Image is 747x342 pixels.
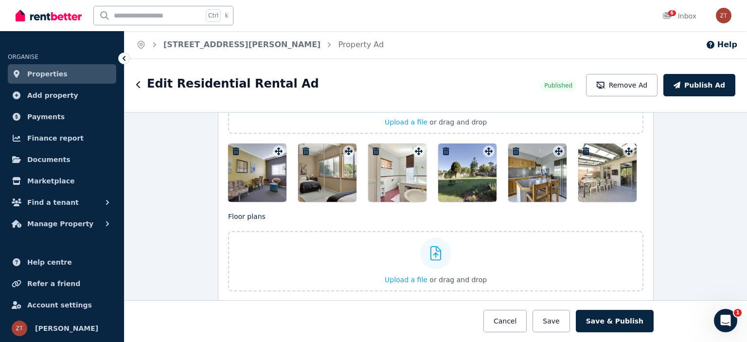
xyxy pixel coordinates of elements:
a: Add property [8,86,116,105]
span: k [225,12,228,19]
span: Upload a file [385,118,427,126]
span: Ctrl [206,9,221,22]
a: Properties [8,64,116,84]
button: Save [533,310,569,332]
a: Refer a friend [8,274,116,293]
button: Help [706,39,737,51]
button: Cancel [483,310,527,332]
iframe: Intercom live chat [714,309,737,332]
span: Account settings [27,299,92,311]
h1: Edit Residential Rental Ad [147,76,319,91]
a: Help centre [8,252,116,272]
img: Zac Tufail [716,8,731,23]
span: 1 [734,309,742,317]
img: RentBetter [16,8,82,23]
nav: Breadcrumb [124,31,395,58]
a: Account settings [8,295,116,315]
button: Remove Ad [586,74,658,96]
a: Payments [8,107,116,126]
button: Manage Property [8,214,116,234]
span: or drag and drop [429,276,487,284]
span: Documents [27,154,71,165]
button: Upload a file or drag and drop [385,275,487,285]
span: Properties [27,68,68,80]
span: Published [544,82,572,90]
span: Help centre [27,256,72,268]
a: Finance report [8,128,116,148]
img: Zac Tufail [12,321,27,336]
p: Floor plans [228,212,643,221]
a: [STREET_ADDRESS][PERSON_NAME] [163,40,320,49]
span: Marketplace [27,175,74,187]
a: Property Ad [338,40,384,49]
span: Manage Property [27,218,93,230]
div: Inbox [662,11,696,21]
span: Upload a file [385,276,427,284]
span: Add property [27,90,78,101]
span: Refer a friend [27,278,80,289]
span: Find a tenant [27,197,79,208]
span: ORGANISE [8,54,38,60]
span: Finance report [27,132,84,144]
span: [PERSON_NAME] [35,323,98,334]
span: 6 [668,10,676,16]
span: or drag and drop [429,118,487,126]
button: Find a tenant [8,193,116,212]
button: Save & Publish [576,310,654,332]
button: Publish Ad [663,74,735,96]
button: Upload a file or drag and drop [385,117,487,127]
a: Documents [8,150,116,169]
span: Payments [27,111,65,123]
a: Marketplace [8,171,116,191]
